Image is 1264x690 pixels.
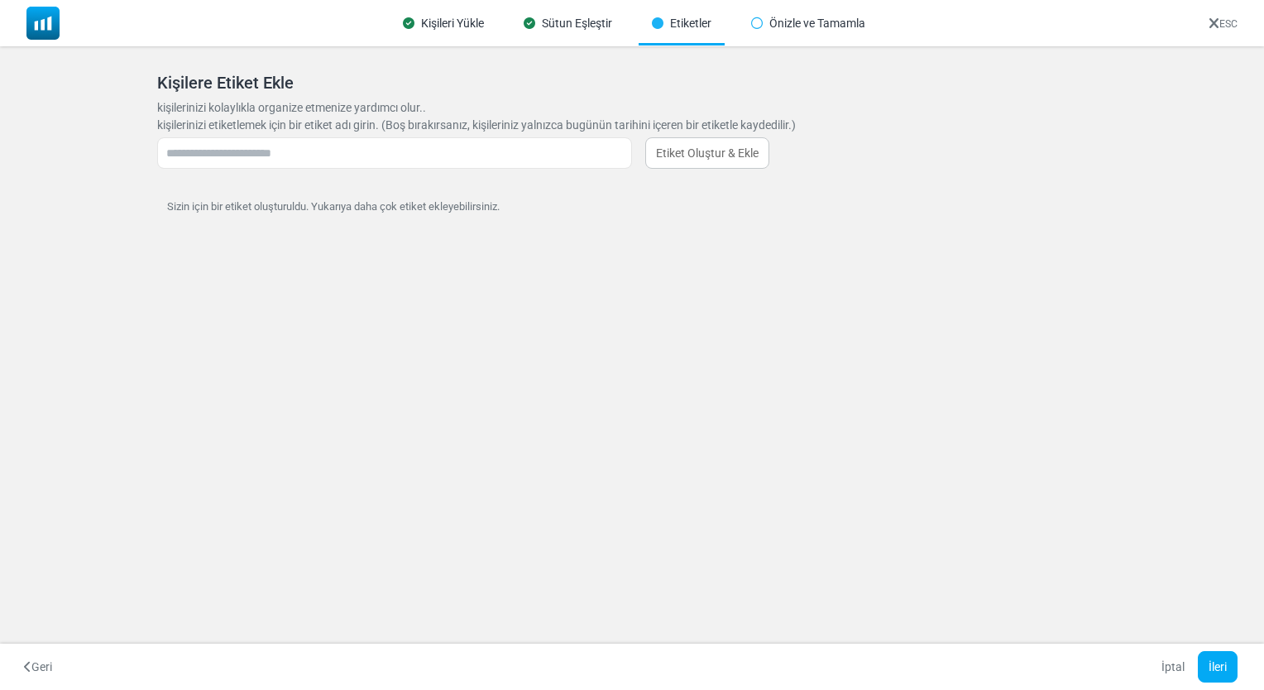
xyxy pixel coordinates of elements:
[639,2,725,46] div: Etiketler
[157,99,1108,117] p: kişilerinizi kolaylıkla organize etmenize yardımcı olur..
[1198,651,1238,683] button: İleri
[157,199,1108,215] p: Sizin için bir etiket oluşturuldu. Yukarıya daha çok etiket ekleyebilirsiniz.
[510,2,625,46] div: Sütun Eşleştir
[157,117,1108,134] label: kişilerinizi etiketlemek için bir etiket adı girin. (Boş bırakırsanız, kişileriniz yalnızca bugün...
[390,2,497,46] div: Kişileri Yükle
[738,2,879,46] div: Önizle ve Tamamla
[157,73,1108,93] h5: Kişilere Etiket Ekle
[13,651,63,683] button: Geri
[26,7,60,40] img: mailsoftly_icon_blue_white.svg
[1151,651,1195,683] a: İptal
[1209,18,1238,30] a: ESC
[645,137,769,169] a: Etiket Oluştur & Ekle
